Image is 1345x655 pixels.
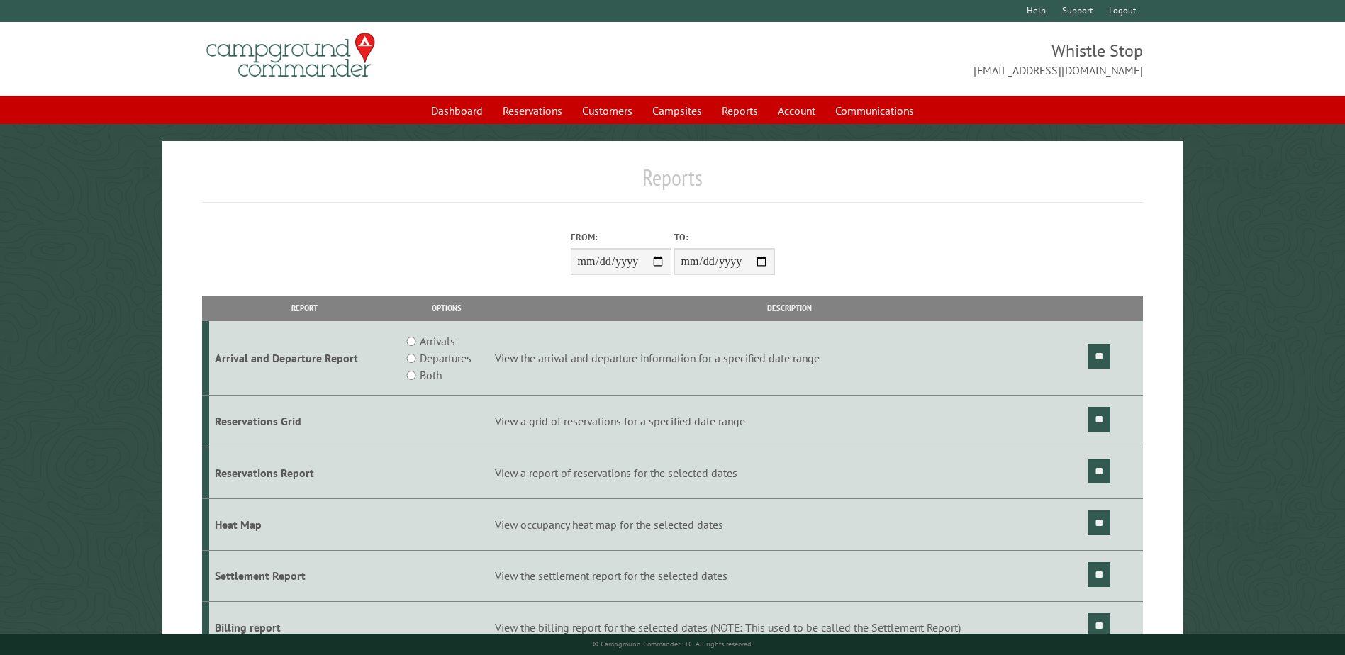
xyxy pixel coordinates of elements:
label: Departures [420,349,471,366]
td: View the arrival and departure information for a specified date range [493,321,1086,396]
td: Arrival and Departure Report [209,321,400,396]
img: Campground Commander [202,28,379,83]
td: Reservations Report [209,447,400,498]
a: Customers [574,97,641,124]
td: Heat Map [209,498,400,550]
a: Communications [827,97,922,124]
a: Reports [713,97,766,124]
td: Settlement Report [209,550,400,602]
label: Both [420,366,442,384]
a: Reservations [494,97,571,124]
label: To: [674,230,775,244]
td: View a grid of reservations for a specified date range [493,396,1086,447]
td: View occupancy heat map for the selected dates [493,498,1086,550]
a: Campsites [644,97,710,124]
td: Billing report [209,602,400,654]
td: Reservations Grid [209,396,400,447]
td: View the settlement report for the selected dates [493,550,1086,602]
th: Description [493,296,1086,320]
label: Arrivals [420,332,455,349]
td: View a report of reservations for the selected dates [493,447,1086,498]
label: From: [571,230,671,244]
small: © Campground Commander LLC. All rights reserved. [593,639,753,649]
th: Report [209,296,400,320]
th: Options [400,296,492,320]
span: Whistle Stop [EMAIL_ADDRESS][DOMAIN_NAME] [673,39,1143,79]
h1: Reports [202,164,1142,203]
td: View the billing report for the selected dates (NOTE: This used to be called the Settlement Report) [493,602,1086,654]
a: Dashboard [423,97,491,124]
a: Account [769,97,824,124]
